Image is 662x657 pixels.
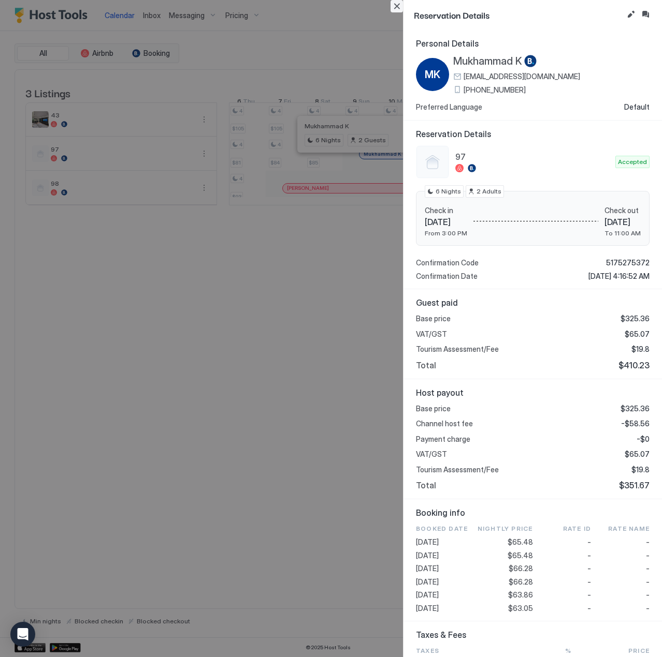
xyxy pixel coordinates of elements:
span: To 11:00 AM [605,229,641,237]
span: Reservation Details [414,8,623,21]
span: Channel host fee [416,419,473,428]
span: - [646,604,650,613]
span: - [587,604,591,613]
span: [DATE] [416,577,474,587]
span: Nightly Price [478,524,533,533]
span: Base price [416,314,451,323]
span: Check in [425,206,467,215]
span: 6 Nights [436,187,461,196]
div: Open Intercom Messenger [10,622,35,647]
span: Personal Details [416,38,650,49]
span: Base price [416,404,451,413]
span: Rate Name [608,524,650,533]
span: $63.86 [508,590,533,600]
span: [DATE] [416,604,474,613]
span: $325.36 [621,314,650,323]
span: [DATE] [425,217,467,227]
span: [PHONE_NUMBER] [464,85,526,95]
span: Taxes [416,646,494,655]
span: - [646,564,650,573]
span: [EMAIL_ADDRESS][DOMAIN_NAME] [464,72,580,81]
span: VAT/GST [416,330,447,339]
span: $65.07 [625,450,650,459]
span: $351.67 [619,480,650,490]
span: Total [416,360,436,370]
span: Mukhammad K [453,55,522,68]
span: Confirmation Date [416,272,478,281]
span: $19.8 [631,465,650,474]
span: -$0 [637,435,650,444]
span: Taxes & Fees [416,630,650,640]
span: $65.07 [625,330,650,339]
button: Inbox [639,8,652,21]
span: [DATE] [416,564,474,573]
span: Tourism Assessment/Fee [416,465,499,474]
span: $65.48 [508,537,533,547]
span: Price [628,646,650,655]
span: Host payout [416,387,650,398]
span: Guest paid [416,297,650,308]
span: $66.28 [509,577,533,587]
span: $66.28 [509,564,533,573]
span: Rate ID [563,524,591,533]
span: -$58.56 [621,419,650,428]
span: - [587,590,591,600]
span: 5175275372 [606,258,650,267]
span: [DATE] [416,537,474,547]
span: - [646,551,650,560]
span: - [587,564,591,573]
span: 97 [455,152,611,162]
span: - [646,590,650,600]
span: Booking info [416,507,650,518]
span: From 3:00 PM [425,229,467,237]
span: - [587,577,591,587]
span: $63.05 [508,604,533,613]
span: Accepted [618,157,647,167]
span: Reservation Details [416,129,650,139]
span: % [565,646,571,655]
span: [DATE] [416,590,474,600]
span: - [587,537,591,547]
span: $410.23 [618,360,650,370]
span: Check out [605,206,641,215]
span: Booked Date [416,524,474,533]
span: [DATE] [416,551,474,560]
span: - [646,537,650,547]
span: [DATE] 4:16:52 AM [588,272,650,281]
span: [DATE] [605,217,641,227]
span: $65.48 [508,551,533,560]
span: - [646,577,650,587]
span: Default [624,102,650,112]
span: - [587,551,591,560]
span: Tourism Assessment/Fee [416,345,499,354]
span: Preferred Language [416,102,482,112]
span: Payment charge [416,435,470,444]
span: MK [425,67,440,82]
span: VAT/GST [416,450,447,459]
button: Edit reservation [625,8,637,21]
span: Confirmation Code [416,258,479,267]
span: $325.36 [621,404,650,413]
span: Total [416,480,436,490]
span: $19.8 [631,345,650,354]
span: 2 Adults [477,187,501,196]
